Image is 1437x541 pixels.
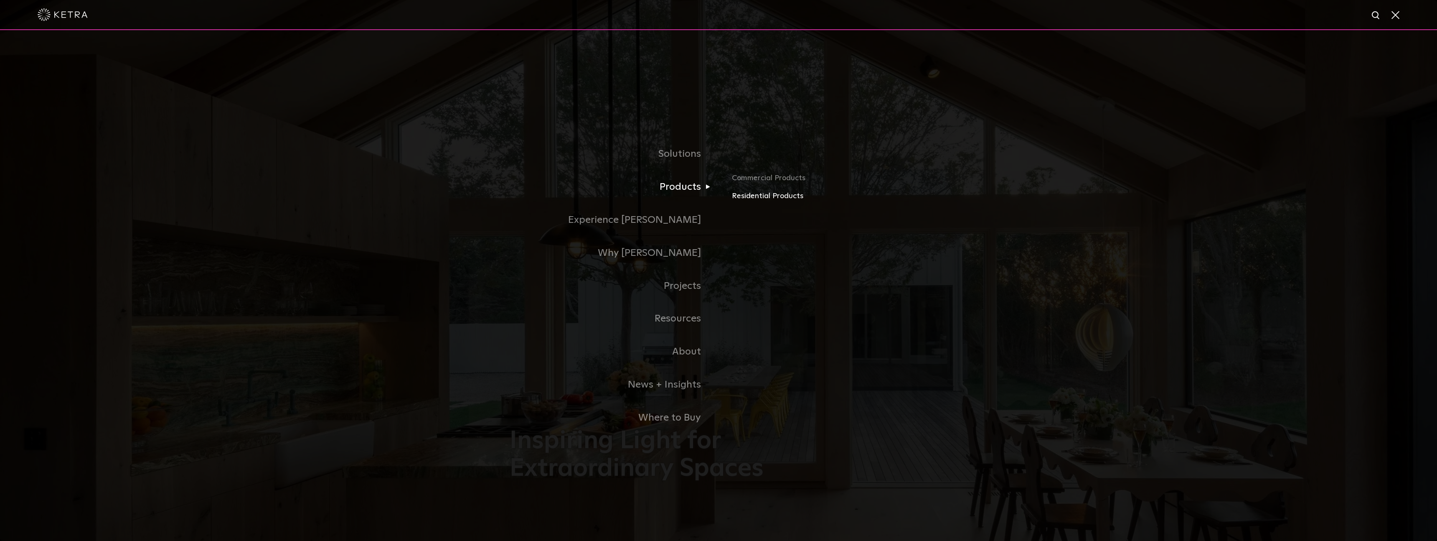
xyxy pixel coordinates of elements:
a: Where to Buy [510,401,718,434]
img: search icon [1371,10,1381,21]
a: Residential Products [732,190,927,202]
a: Projects [510,270,718,303]
img: ketra-logo-2019-white [38,8,88,21]
a: News + Insights [510,368,718,401]
div: Navigation Menu [510,138,927,434]
a: Solutions [510,138,718,171]
a: Products [510,171,718,204]
a: Why [PERSON_NAME] [510,237,718,270]
a: Experience [PERSON_NAME] [510,204,718,237]
a: Resources [510,302,718,335]
a: About [510,335,718,368]
a: Commercial Products [732,172,927,190]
